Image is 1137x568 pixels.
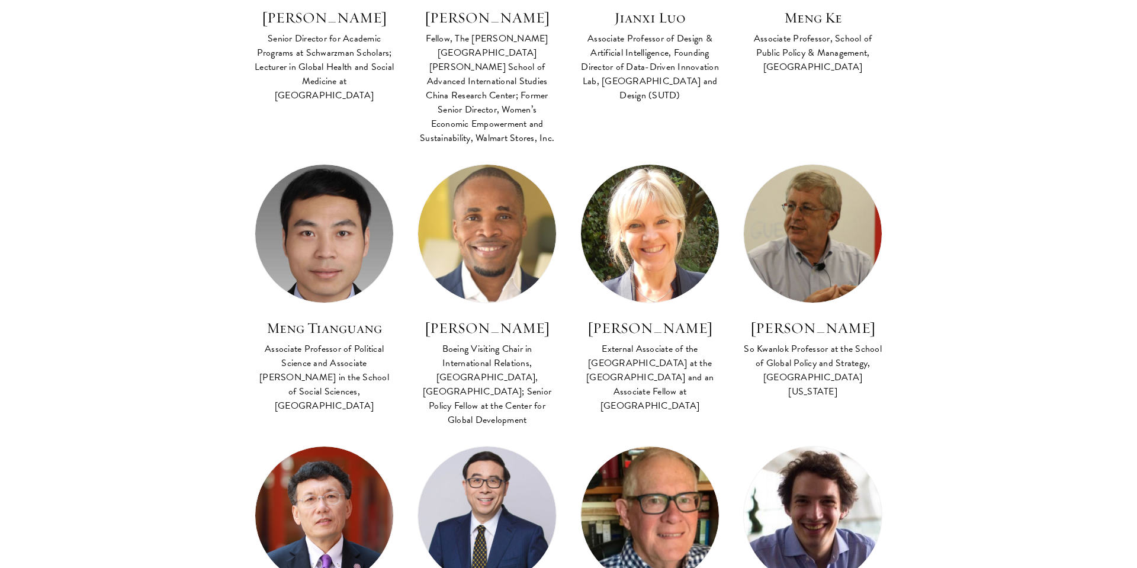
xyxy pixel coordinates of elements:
div: Associate Professor of Political Science and Associate [PERSON_NAME] in the School of Social Scie... [255,342,394,413]
a: [PERSON_NAME] External Associate of the [GEOGRAPHIC_DATA] at the [GEOGRAPHIC_DATA] and an Associa... [580,164,720,414]
h3: Meng Tianguang [255,318,394,338]
div: Senior Director for Academic Programs at Schwarzman Scholars; Lecturer in Global Health and Socia... [255,31,394,102]
h3: Jianxi Luo [580,8,720,28]
div: Associate Professor of Design & Artificial Intelligence, Founding Director of Data-Driven Innovat... [580,31,720,102]
div: Associate Professor, School of Public Policy & Management, [GEOGRAPHIC_DATA] [743,31,882,74]
div: Boeing Visiting Chair in International Relations, [GEOGRAPHIC_DATA], [GEOGRAPHIC_DATA]; Senior Po... [417,342,557,427]
h3: [PERSON_NAME] [743,318,882,338]
a: Meng Tianguang Associate Professor of Political Science and Associate [PERSON_NAME] in the School... [255,164,394,414]
h3: [PERSON_NAME] [417,8,557,28]
div: External Associate of the [GEOGRAPHIC_DATA] at the [GEOGRAPHIC_DATA] and an Associate Fellow at [... [580,342,720,413]
a: [PERSON_NAME] So Kwanlok Professor at the School of Global Policy and Strategy, [GEOGRAPHIC_DATA]... [743,164,882,400]
h3: [PERSON_NAME] [580,318,720,338]
div: So Kwanlok Professor at the School of Global Policy and Strategy, [GEOGRAPHIC_DATA][US_STATE] [743,342,882,399]
h3: [PERSON_NAME] [417,318,557,338]
a: [PERSON_NAME] Boeing Visiting Chair in International Relations, [GEOGRAPHIC_DATA], [GEOGRAPHIC_DA... [417,164,557,428]
h3: [PERSON_NAME] [255,8,394,28]
h3: Meng Ke [743,8,882,28]
div: Fellow, The [PERSON_NAME][GEOGRAPHIC_DATA][PERSON_NAME] School of Advanced International Studies ... [417,31,557,145]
